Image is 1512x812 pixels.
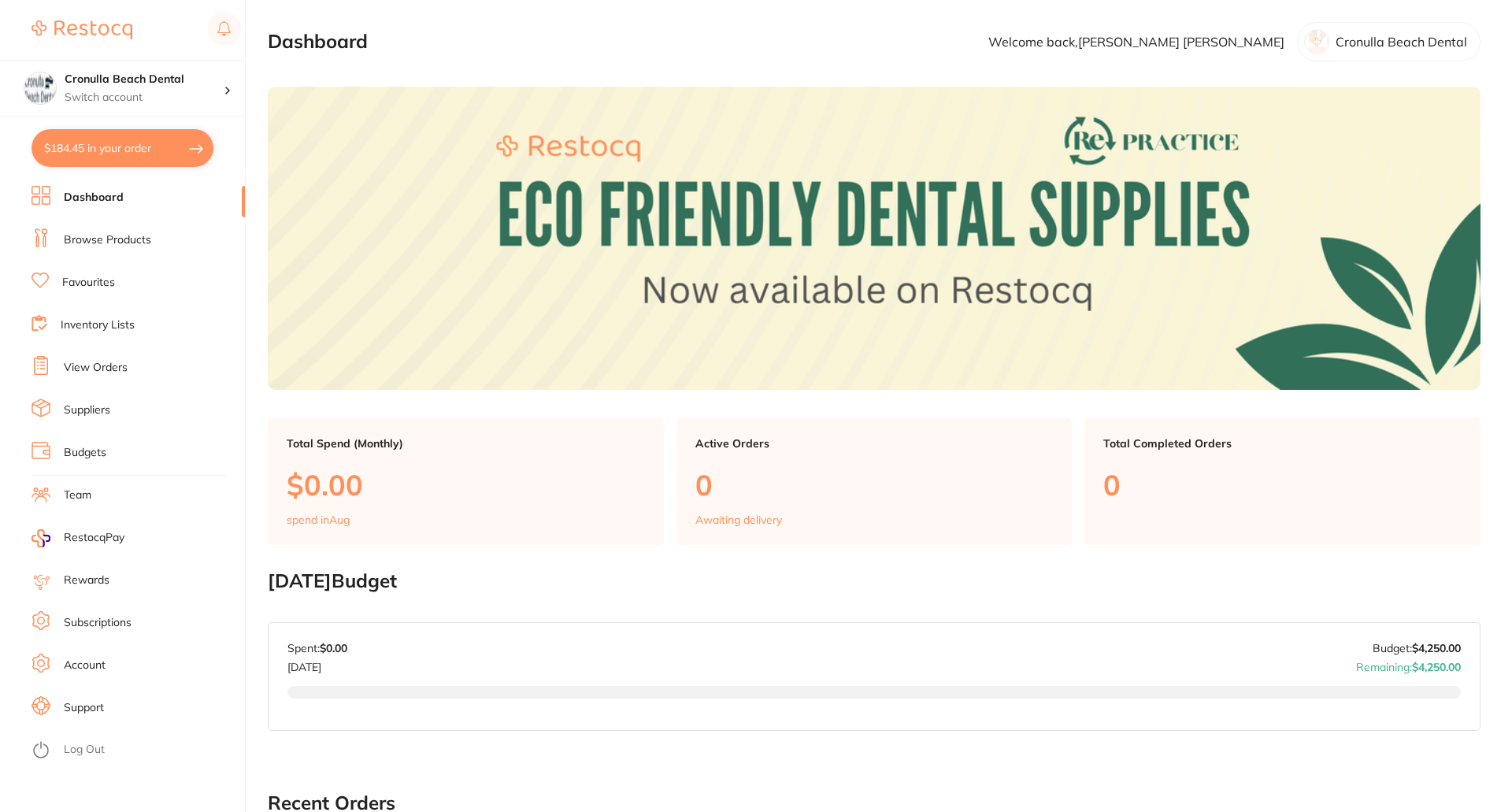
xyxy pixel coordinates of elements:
strong: $4,250.00 [1412,641,1461,655]
p: Active Orders [695,437,1054,450]
img: RestocqPay [31,529,50,547]
p: Switch account [65,90,224,106]
p: Cronulla Beach Dental [1336,35,1467,49]
a: Support [64,700,104,716]
h2: [DATE] Budget [268,570,1480,592]
img: Cronulla Beach Dental [24,72,56,104]
img: Dashboard [268,87,1480,390]
a: Account [64,658,106,673]
p: Remaining: [1356,654,1461,673]
p: Total Completed Orders [1103,437,1462,450]
a: Suppliers [64,402,110,418]
strong: $0.00 [320,641,347,655]
p: Welcome back, [PERSON_NAME] [PERSON_NAME] [988,35,1284,49]
a: Inventory Lists [61,317,135,333]
h2: Dashboard [268,31,368,53]
a: RestocqPay [31,529,124,547]
a: Subscriptions [64,615,132,631]
img: Restocq Logo [31,20,132,39]
button: $184.45 in your order [31,129,213,167]
p: spend in Aug [287,514,350,526]
a: Favourites [62,275,115,291]
a: Budgets [64,445,106,461]
h4: Cronulla Beach Dental [65,72,224,87]
a: View Orders [64,360,128,376]
p: $0.00 [287,469,645,501]
p: Total Spend (Monthly) [287,437,645,450]
p: Spent: [287,642,347,654]
a: Team [64,488,91,503]
a: Restocq Logo [31,12,132,48]
a: Dashboard [64,190,124,206]
a: Total Completed Orders0 [1084,418,1480,546]
a: Rewards [64,573,109,588]
p: [DATE] [287,654,347,673]
a: Total Spend (Monthly)$0.00spend inAug [268,418,664,546]
span: RestocqPay [64,530,124,546]
p: Awaiting delivery [695,514,782,526]
a: Active Orders0Awaiting delivery [676,418,1073,546]
p: Budget: [1373,642,1461,654]
p: 0 [1103,469,1462,501]
button: Log Out [31,738,240,763]
a: Browse Products [64,232,151,248]
p: 0 [695,469,1054,501]
strong: $4,250.00 [1412,660,1461,674]
a: Log Out [64,742,105,758]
